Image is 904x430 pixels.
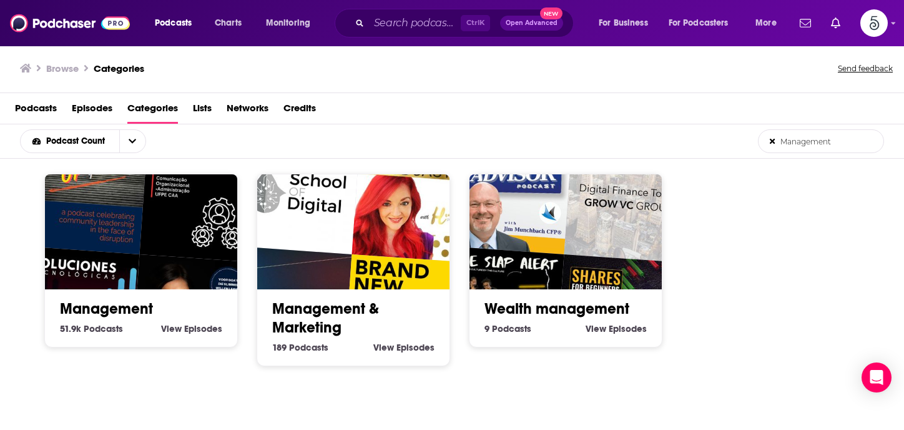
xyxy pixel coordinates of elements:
[396,342,435,353] span: Episodes
[826,12,845,34] a: Show notifications dropdown
[21,137,119,146] button: open menu
[60,323,123,334] a: 51.9k Management Podcasts
[227,98,268,124] a: Networks
[484,299,629,318] a: Wealth management
[449,131,572,254] img: The Salty Advisor Podcast
[272,342,328,353] a: 189 Management & Marketing Podcasts
[289,342,328,353] span: Podcasts
[586,323,647,334] a: View Wealth management Episodes
[84,323,123,334] span: Podcasts
[20,129,165,153] h2: Choose List sort
[146,13,208,33] button: open menu
[161,323,222,334] a: View Management Episodes
[15,98,57,124] a: Podcasts
[586,323,606,334] span: View
[590,13,664,33] button: open menu
[272,299,379,337] a: Management & Marketing
[127,98,178,124] a: Categories
[257,13,327,33] button: open menu
[755,14,777,32] span: More
[747,13,792,33] button: open menu
[506,20,558,26] span: Open Advanced
[669,14,729,32] span: For Podcasters
[346,9,586,37] div: Search podcasts, credits, & more...
[373,342,394,353] span: View
[860,9,888,37] img: User Profile
[10,11,130,35] img: Podchaser - Follow, Share and Rate Podcasts
[860,9,888,37] span: Logged in as Spiral5-G2
[155,14,192,32] span: Podcasts
[599,14,648,32] span: For Business
[461,15,490,31] span: Ctrl K
[119,130,145,152] button: open menu
[862,362,892,392] div: Open Intercom Messenger
[46,62,79,74] h3: Browse
[369,13,461,33] input: Search podcasts, credits, & more...
[60,299,153,318] a: Management
[795,12,816,34] a: Show notifications dropdown
[46,137,109,146] span: Podcast Count
[193,98,212,124] a: Lists
[540,7,563,19] span: New
[492,323,531,334] span: Podcasts
[72,98,112,124] a: Episodes
[609,323,647,334] span: Episodes
[834,60,897,77] button: Send feedback
[272,342,287,353] span: 189
[139,139,262,262] img: Cultura organizacional e sua interação com o processo de consultoria
[860,9,888,37] button: Show profile menu
[161,323,182,334] span: View
[500,16,563,31] button: Open AdvancedNew
[351,139,474,262] img: Step Up™ With Heather Prestanski
[94,62,144,74] a: Categories
[24,131,147,254] img: Stepping Up
[237,131,360,254] img: School of Digital
[373,342,435,353] a: View Management & Marketing Episodes
[484,323,531,334] a: 9 Wealth management Podcasts
[207,13,249,33] a: Charts
[283,98,316,124] a: Credits
[60,323,81,334] span: 51.9k
[215,14,242,32] span: Charts
[564,139,687,262] img: Digital Finance Today
[484,323,489,334] span: 9
[661,13,747,33] button: open menu
[266,14,310,32] span: Monitoring
[184,323,222,334] span: Episodes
